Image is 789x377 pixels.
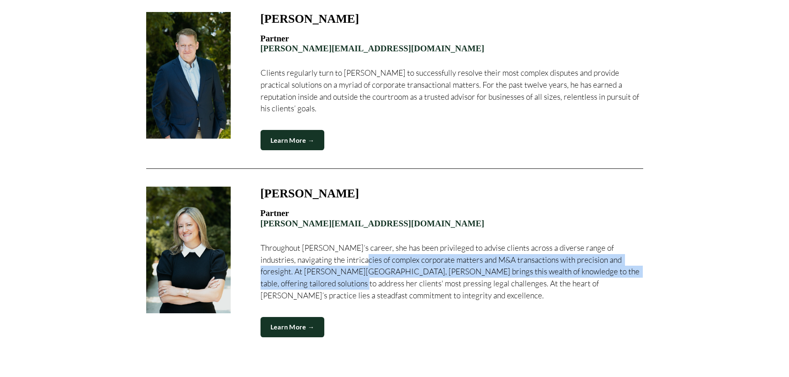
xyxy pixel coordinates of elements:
h3: [PERSON_NAME] [261,187,359,200]
a: [PERSON_NAME][EMAIL_ADDRESS][DOMAIN_NAME] [261,43,485,53]
a: Learn More → [261,130,325,150]
h3: [PERSON_NAME] [261,12,359,25]
a: Learn More → [261,317,325,337]
p: Clients regularly turn to [PERSON_NAME] to successfully resolve their most complex disputes and p... [261,67,643,115]
h4: Partner [261,208,643,228]
p: Throughout [PERSON_NAME]’s career, she has been privileged to advise clients across a diverse ran... [261,242,643,302]
h4: Partner [261,34,643,54]
a: [PERSON_NAME][EMAIL_ADDRESS][DOMAIN_NAME] [261,219,485,228]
